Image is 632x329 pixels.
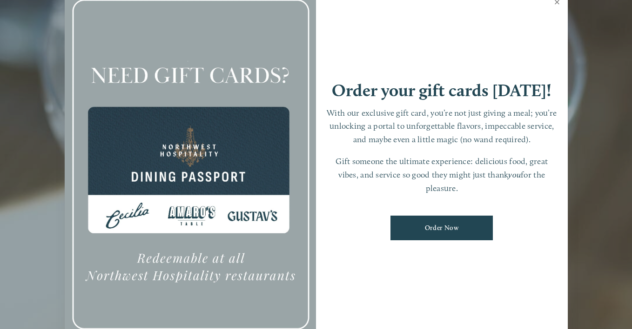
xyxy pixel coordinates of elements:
[325,155,558,195] p: Gift someone the ultimate experience: delicious food, great vibes, and service so good they might...
[332,82,551,99] h1: Order your gift cards [DATE]!
[508,170,521,179] em: you
[325,106,558,146] p: With our exclusive gift card, you’re not just giving a meal; you’re unlocking a portal to unforge...
[390,216,493,240] a: Order Now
